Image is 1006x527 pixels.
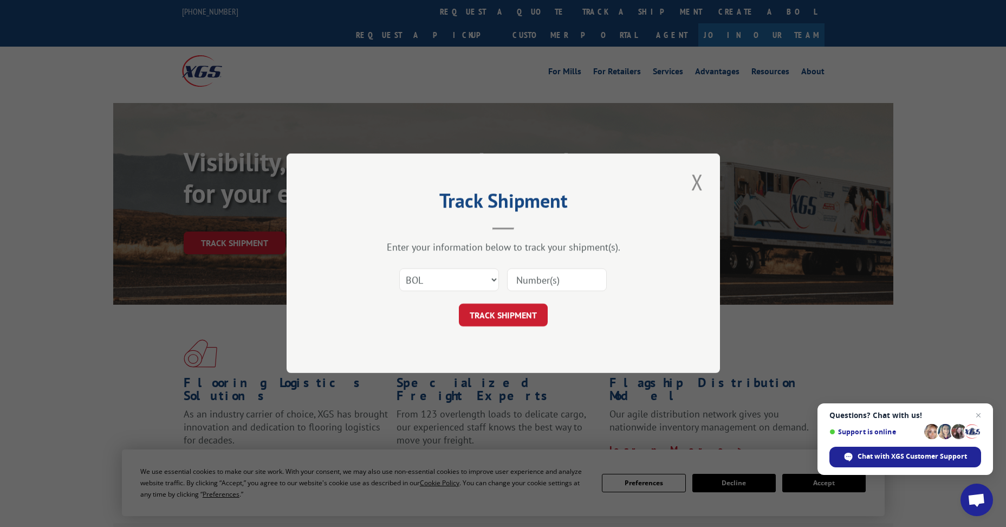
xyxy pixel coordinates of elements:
[341,241,666,254] div: Enter your information below to track your shipment(s).
[688,167,706,197] button: Close modal
[507,269,607,292] input: Number(s)
[341,193,666,214] h2: Track Shipment
[829,447,981,467] span: Chat with XGS Customer Support
[459,304,548,327] button: TRACK SHIPMENT
[960,484,993,516] a: Open chat
[829,411,981,420] span: Questions? Chat with us!
[829,428,920,436] span: Support is online
[858,452,967,461] span: Chat with XGS Customer Support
